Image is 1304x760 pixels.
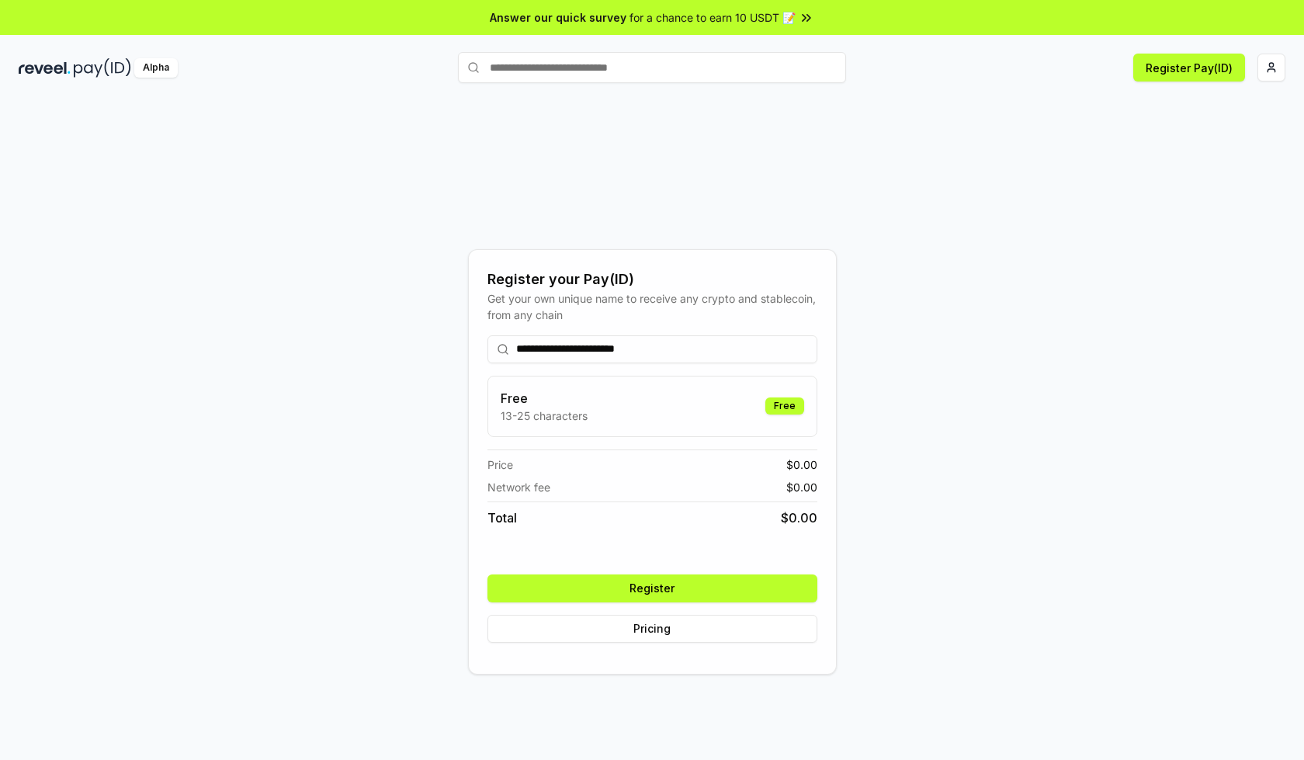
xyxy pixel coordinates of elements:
div: Alpha [134,58,178,78]
button: Register Pay(ID) [1133,54,1245,82]
p: 13-25 characters [501,408,588,424]
div: Register your Pay(ID) [487,269,817,290]
span: Total [487,508,517,527]
span: Network fee [487,479,550,495]
span: Price [487,456,513,473]
span: $ 0.00 [786,456,817,473]
span: Answer our quick survey [490,9,626,26]
span: $ 0.00 [786,479,817,495]
button: Register [487,574,817,602]
span: $ 0.00 [781,508,817,527]
div: Get your own unique name to receive any crypto and stablecoin, from any chain [487,290,817,323]
span: for a chance to earn 10 USDT 📝 [629,9,796,26]
div: Free [765,397,804,415]
img: reveel_dark [19,58,71,78]
h3: Free [501,389,588,408]
button: Pricing [487,615,817,643]
img: pay_id [74,58,131,78]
